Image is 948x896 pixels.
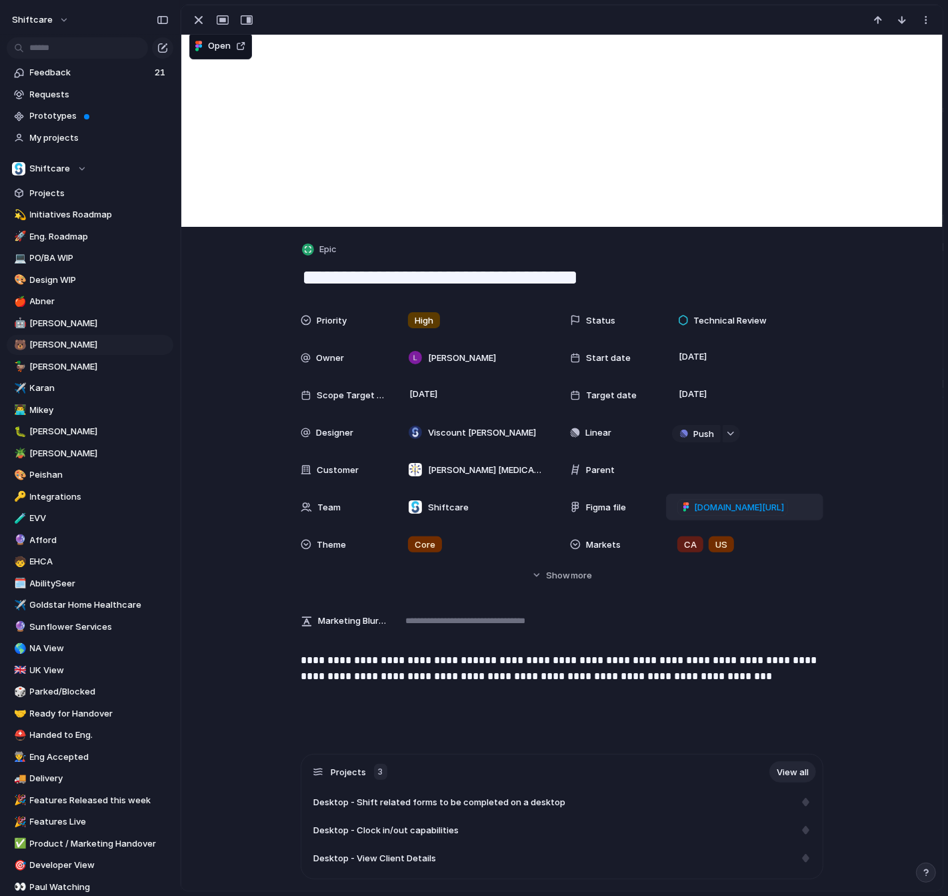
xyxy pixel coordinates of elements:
[30,490,169,504] span: Integrations
[14,381,23,396] div: ✈️
[7,530,173,550] a: 🔮Afford
[7,85,173,105] a: Requests
[14,749,23,765] div: 👨‍🏭
[7,725,173,745] a: ⛑️Handed to Eng.
[313,824,459,837] span: Desktop - Clock in/out capabilities
[12,555,25,568] button: 🧒
[14,685,23,700] div: 🎲
[30,208,169,221] span: Initiatives Roadmap
[14,815,23,830] div: 🎉
[12,664,25,677] button: 🇬🇧
[12,881,25,894] button: 👀
[12,837,25,851] button: ✅
[7,63,173,83] a: Feedback21
[7,769,173,789] a: 🚚Delivery
[547,569,571,582] span: Show
[428,464,543,477] span: [PERSON_NAME] [MEDICAL_DATA]
[319,243,337,256] span: Epic
[30,317,169,330] span: [PERSON_NAME]
[317,389,386,402] span: Scope Target Date
[317,501,341,514] span: Team
[672,425,721,442] button: Push
[7,508,173,528] div: 🧪EVV
[693,314,767,328] span: Technical Review
[7,357,173,377] a: 🦆[PERSON_NAME]
[30,230,169,244] span: Eng. Roadmap
[586,464,615,477] span: Parent
[7,812,173,832] div: 🎉Features Live
[317,464,359,477] span: Customer
[189,33,252,59] button: Open
[7,248,173,268] div: 💻PO/BA WIP
[7,791,173,811] div: 🎉Features Released this week
[12,729,25,742] button: ⛑️
[675,349,711,365] span: [DATE]
[317,314,347,328] span: Priority
[30,815,169,829] span: Features Live
[715,538,727,552] span: US
[586,352,631,365] span: Start date
[30,109,169,123] span: Prototypes
[208,39,231,53] span: Open
[7,660,173,681] a: 🇬🇧UK View
[12,274,25,287] button: 🎨
[14,424,23,440] div: 🐛
[586,314,615,328] span: Status
[12,598,25,612] button: ✈️
[7,227,173,247] a: 🚀Eng. Roadmap
[30,131,169,145] span: My projects
[12,404,25,417] button: 👨‍💻
[415,538,435,552] span: Core
[30,772,169,785] span: Delivery
[30,425,169,438] span: [PERSON_NAME]
[30,252,169,265] span: PO/BA WIP
[12,338,25,352] button: 🐻
[14,359,23,374] div: 🦆
[12,859,25,872] button: 🎯
[7,617,173,637] a: 🔮Sunflower Services
[7,465,173,485] div: 🎨Peishan
[7,378,173,398] div: ✈️Karan
[7,487,173,507] div: 🔑Integrations
[301,563,823,587] button: Showmore
[7,270,173,290] a: 🎨Design WIP
[7,205,173,225] a: 💫Initiatives Roadmap
[30,187,169,200] span: Projects
[30,598,169,612] span: Goldstar Home Healthcare
[12,512,25,525] button: 🧪
[30,577,169,590] span: AbilitySeer
[7,422,173,442] a: 🐛[PERSON_NAME]
[7,292,173,312] div: 🍎Abner
[7,574,173,594] a: 🗓️AbilitySeer
[30,729,169,742] span: Handed to Eng.
[415,314,433,328] span: High
[7,552,173,572] a: 🧒EHCA
[12,490,25,504] button: 🔑
[14,858,23,873] div: 🎯
[14,771,23,787] div: 🚚
[30,468,169,482] span: Peishan
[12,447,25,460] button: 🪴
[585,426,611,440] span: Linear
[14,793,23,808] div: 🎉
[14,511,23,526] div: 🧪
[14,576,23,591] div: 🗓️
[7,638,173,658] a: 🌎NA View
[30,664,169,677] span: UK View
[30,620,169,634] span: Sunflower Services
[14,728,23,743] div: ⛑️
[7,314,173,334] div: 🤖[PERSON_NAME]
[7,834,173,854] a: ✅Product / Marketing Handover
[14,879,23,895] div: 👀
[14,619,23,634] div: 🔮
[7,855,173,875] a: 🎯Developer View
[7,400,173,420] a: 👨‍💻Mikey
[406,386,441,402] span: [DATE]
[7,595,173,615] a: ✈️Goldstar Home Healthcare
